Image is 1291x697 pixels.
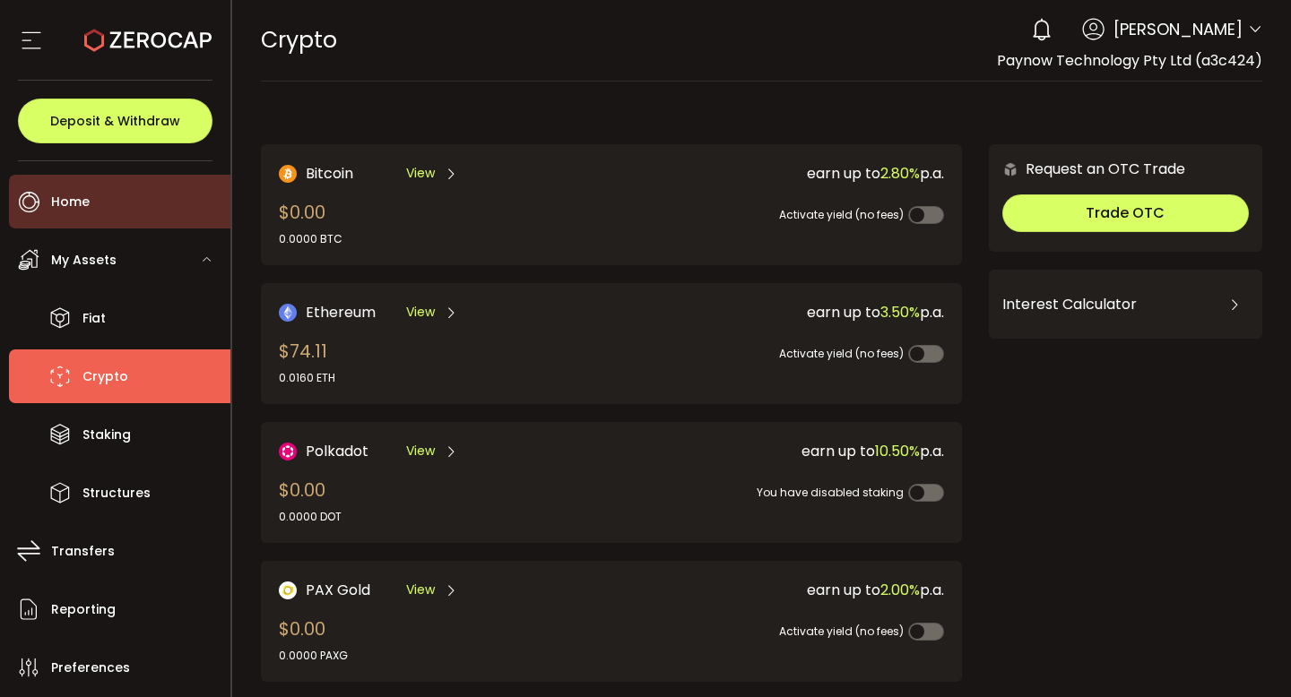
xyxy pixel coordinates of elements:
div: $0.00 [279,199,342,247]
span: Home [51,189,90,215]
span: 2.00% [880,580,920,600]
img: 6nGpN7MZ9FLuBP83NiajKbTRY4UzlzQtBKtCrLLspmCkSvCZHBKvY3NxgQaT5JnOQREvtQ257bXeeSTueZfAPizblJ+Fe8JwA... [1002,161,1018,177]
span: You have disabled staking [757,485,904,500]
span: View [406,581,435,599]
button: Deposit & Withdraw [18,99,212,143]
span: Transfers [51,538,115,564]
iframe: Chat Widget [1201,611,1291,697]
img: Bitcoin [279,165,297,183]
span: View [406,303,435,322]
span: 3.50% [880,302,920,323]
span: View [406,164,435,183]
span: Paynow Technology Pty Ltd (a3c424) [997,50,1262,71]
span: Ethereum [306,301,376,323]
span: Preferences [51,655,130,681]
div: earn up to p.a. [614,579,944,601]
span: Activate yield (no fees) [779,346,904,361]
span: Reporting [51,597,116,623]
button: Trade OTC [1002,194,1249,232]
div: earn up to p.a. [614,301,944,323]
span: Fiat [82,305,106,331]
span: Crypto [82,364,128,390]
div: $74.11 [279,338,335,386]
span: Deposit & Withdraw [50,115,180,127]
div: $0.00 [279,477,342,525]
span: Polkadot [306,440,368,462]
span: Structures [82,480,151,506]
div: $0.00 [279,615,348,664]
span: [PERSON_NAME] [1113,17,1243,41]
span: Crypto [261,24,337,56]
img: Ethereum [279,304,297,322]
div: earn up to p.a. [614,162,944,185]
span: Activate yield (no fees) [779,207,904,222]
span: 2.80% [880,163,920,184]
img: PAX Gold [279,581,297,599]
img: DOT [279,443,297,460]
div: Request an OTC Trade [989,158,1185,180]
div: earn up to p.a. [614,440,944,462]
span: Bitcoin [306,162,353,185]
div: 0.0160 ETH [279,370,335,386]
div: 0.0000 DOT [279,509,342,525]
span: 10.50% [875,441,920,461]
span: Trade OTC [1086,202,1165,223]
div: Interest Calculator [1002,283,1249,326]
span: Staking [82,422,131,448]
div: 0.0000 PAXG [279,648,348,664]
span: View [406,442,435,460]
div: 0.0000 BTC [279,231,342,247]
span: Activate yield (no fees) [779,624,904,639]
span: PAX Gold [306,579,370,601]
span: My Assets [51,247,117,273]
